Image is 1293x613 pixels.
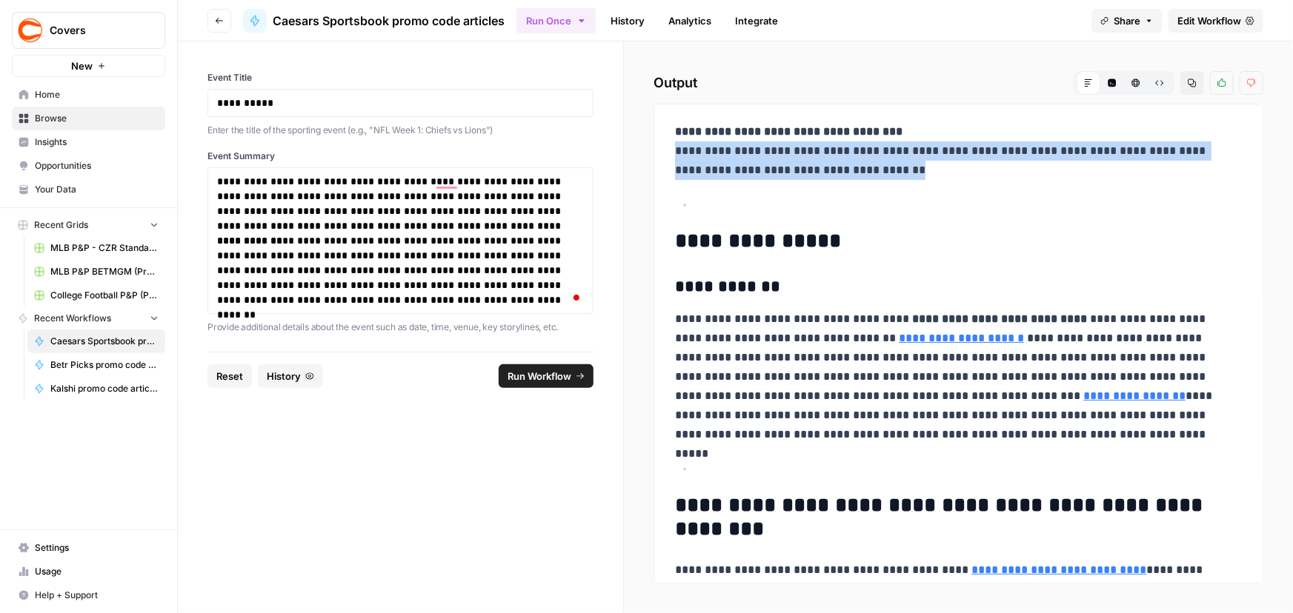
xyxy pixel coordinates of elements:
button: Run Once [516,8,596,33]
span: Settings [35,541,159,555]
a: Insights [12,130,165,154]
label: Event Title [207,71,594,84]
span: Reset [216,369,243,383]
span: MLB P&P - CZR Standard (Production) Grid [50,241,159,255]
img: Covers Logo [17,17,44,44]
button: Help + Support [12,583,165,607]
a: Browse [12,107,165,130]
button: Share [1091,9,1163,33]
a: Analytics [659,9,720,33]
span: Caesars Sportsbook promo code articles [50,335,159,348]
span: Run Workflow [508,369,571,383]
span: Usage [35,565,159,578]
span: New [71,58,93,73]
span: Caesars Sportsbook promo code articles [273,12,505,30]
a: History [602,9,654,33]
p: Provide additional details about the event such as date, time, venue, key storylines, etc. [207,320,594,335]
span: Edit Workflow [1177,13,1241,28]
span: College Football P&P (Production) Grid (1) [50,289,159,302]
a: Betr Picks promo code articles [27,353,165,377]
a: Integrate [726,9,787,33]
a: Edit Workflow [1169,9,1263,33]
button: History [258,364,323,388]
a: Home [12,83,165,107]
span: Betr Picks promo code articles [50,358,159,372]
span: Home [35,88,159,101]
span: Recent Workflows [34,312,111,325]
button: Run Workflow [499,364,594,388]
span: Browse [35,112,159,125]
span: Opportunities [35,159,159,172]
a: Settings [12,536,165,560]
label: Event Summary [207,150,594,163]
span: Help + Support [35,589,159,602]
a: Usage [12,560,165,583]
button: New [12,55,165,77]
button: Workspace: Covers [12,12,165,49]
a: Kalshi promo code articles [27,377,165,401]
span: Insights [35,135,159,149]
span: Recent Grids [34,218,88,232]
a: Caesars Sportsbook promo code articles [27,329,165,353]
span: Covers [50,23,139,38]
button: Reset [207,364,252,388]
a: Caesars Sportsbook promo code articles [243,9,505,33]
button: Recent Grids [12,214,165,236]
button: Recent Workflows [12,307,165,329]
a: College Football P&P (Production) Grid (1) [27,284,165,307]
span: Your Data [35,183,159,196]
span: Share [1114,13,1140,28]
span: History [267,369,301,383]
span: Kalshi promo code articles [50,382,159,395]
a: MLB P&P BETMGM (Production) Grid (1) [27,260,165,284]
div: To enrich screen reader interactions, please activate Accessibility in Grammarly extension settings [217,174,584,307]
p: Enter the title of the sporting event (e.g., "NFL Week 1: Chiefs vs Lions") [207,123,594,138]
a: Your Data [12,178,165,201]
h2: Output [654,71,1263,95]
span: MLB P&P BETMGM (Production) Grid (1) [50,265,159,278]
a: Opportunities [12,154,165,178]
a: MLB P&P - CZR Standard (Production) Grid [27,236,165,260]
